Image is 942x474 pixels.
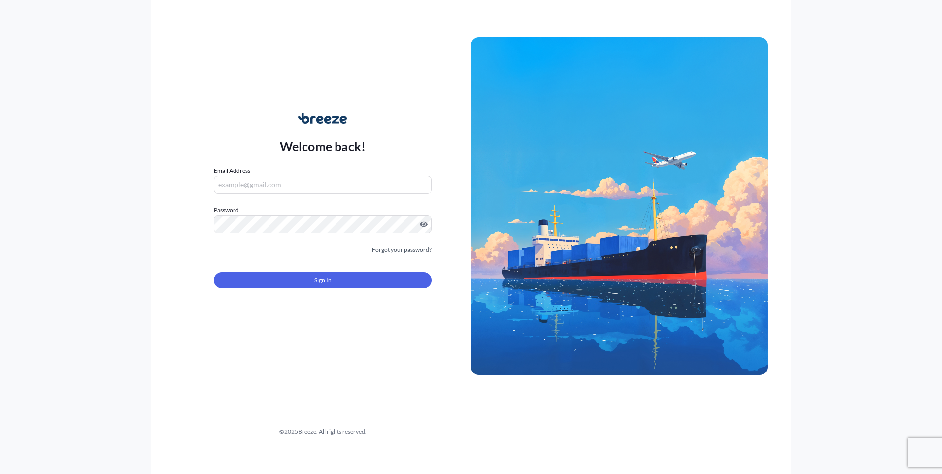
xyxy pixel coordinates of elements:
[214,176,432,194] input: example@gmail.com
[471,37,768,374] img: Ship illustration
[174,427,471,437] div: © 2025 Breeze. All rights reserved.
[314,275,332,285] span: Sign In
[214,272,432,288] button: Sign In
[280,138,366,154] p: Welcome back!
[214,166,250,176] label: Email Address
[420,220,428,228] button: Show password
[214,205,432,215] label: Password
[372,245,432,255] a: Forgot your password?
